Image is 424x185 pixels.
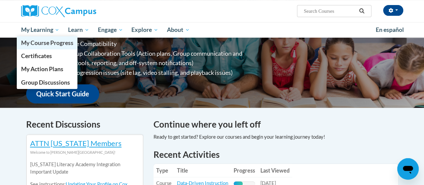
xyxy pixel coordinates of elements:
a: Quick Start Guide [26,84,99,103]
a: Explore [127,22,163,38]
a: En español [371,23,408,37]
a: ATTN [US_STATE] Members [30,139,122,148]
span: My Learning [21,26,59,34]
a: My Learning [17,22,64,38]
div: Main menu [16,22,408,38]
a: Certificates [17,49,78,62]
th: Last Viewed [258,164,292,177]
a: Group Discussions [17,76,78,89]
h4: Recent Discussions [26,118,143,131]
a: My Action Plans [17,62,78,76]
a: Engage [94,22,127,38]
a: My Course Progress [17,36,78,49]
span: About [167,26,190,34]
a: About [163,22,194,38]
a: Cox Campus [21,5,142,17]
img: Cox Campus [21,5,96,17]
th: Progress [231,164,258,177]
iframe: Button to launch messaging window [397,158,419,180]
div: Welcome to [PERSON_NAME][GEOGRAPHIC_DATA]! [30,149,139,156]
li: Enhanced Group Collaboration Tools (Action plans, Group communication and collaboration tools, re... [40,49,269,68]
a: Learn [64,22,94,38]
th: Title [174,164,231,177]
h1: Recent Activities [154,148,398,160]
h4: Continue where you left off [154,118,398,131]
li: Diminished progression issues (site lag, video stalling, and playback issues) [40,68,269,78]
span: Explore [131,26,158,34]
input: Search Courses [303,7,357,15]
button: Search [357,7,367,15]
span: Group Discussions [21,79,70,86]
span: En español [376,26,404,33]
span: My Course Progress [21,39,73,46]
span: Learn [68,26,89,34]
li: Greater Device Compatibility [40,39,269,49]
p: [US_STATE] Literacy Academy Integration Important Update [30,161,139,176]
button: Account Settings [383,5,403,16]
th: Type [154,164,174,177]
span: Certificates [21,52,52,59]
span: Engage [98,26,123,34]
span: My Action Plans [21,65,63,73]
